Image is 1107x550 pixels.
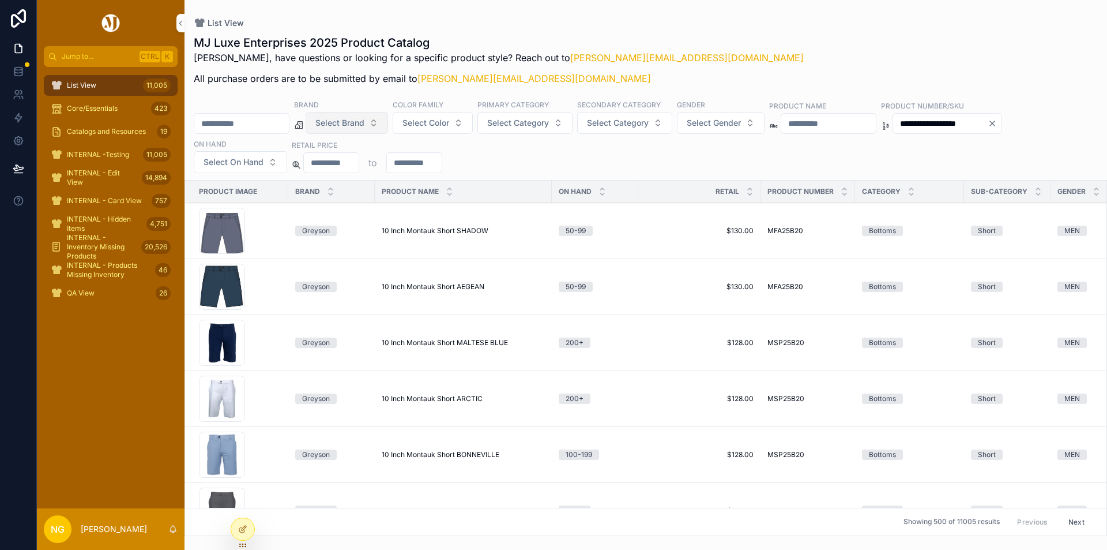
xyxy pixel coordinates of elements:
div: Greyson [302,282,330,292]
a: MSP25B20 [767,450,848,459]
a: 10 Inch Montauk Short MALTESE BLUE [382,338,545,347]
span: Sub-Category [971,187,1027,196]
span: 10 Inch Montauk Short SHADOW [382,226,488,235]
span: Product Number [767,187,834,196]
a: Greyson [295,506,368,516]
span: Product Name [382,187,439,196]
label: Product Number/SKU [881,100,964,111]
div: MEN [1064,282,1080,292]
span: INTERNAL -Testing [67,150,129,159]
div: Greyson [302,450,330,460]
div: 200+ [566,338,583,348]
a: Bottoms [862,338,957,348]
label: Primary Category [477,99,549,110]
span: $128.00 [645,450,754,459]
div: Bottoms [869,282,896,292]
span: Product Image [199,187,257,196]
div: MEN [1064,394,1080,404]
div: Short [978,338,996,348]
a: 50-99 [559,226,631,236]
a: $130.00 [645,282,754,291]
a: Greyson [295,450,368,460]
div: Bottoms [869,394,896,404]
div: Short [978,450,996,460]
div: Greyson [302,394,330,404]
span: INTERNAL - Card View [67,196,142,205]
div: Bottoms [869,506,896,516]
a: $130.00 [645,226,754,235]
label: Brand [294,99,319,110]
a: 10 Inch Montauk Short BONNEVILLE [382,450,545,459]
a: INTERNAL - Hidden Items4,751 [44,214,178,234]
a: INTERNAL -Testing11,005 [44,144,178,165]
a: MSP25B20 [767,506,848,515]
span: Jump to... [62,52,135,61]
div: Short [978,226,996,236]
span: 10 Inch Montauk Short MALTESE BLUE [382,338,508,347]
span: 10 Inch Montauk Short ARCTIC [382,394,483,403]
a: List View [194,17,244,29]
span: INTERNAL - Hidden Items [67,215,142,233]
a: Short [971,338,1044,348]
button: Next [1060,513,1093,531]
span: 10 Inch Montauk Short BONNEVILLE [382,450,499,459]
p: [PERSON_NAME] [81,523,147,535]
p: to [368,156,377,170]
a: $128.00 [645,394,754,403]
div: 4,751 [146,217,171,231]
div: scrollable content [37,67,184,319]
div: 200+ [566,394,583,404]
a: Bottoms [862,394,957,404]
div: 46 [155,263,171,277]
span: Catalogs and Resources [67,127,146,136]
div: 200+ [566,506,583,516]
h1: MJ Luxe Enterprises 2025 Product Catalog [194,35,804,51]
span: MSP25B20 [767,506,804,515]
a: Short [971,450,1044,460]
div: 100-199 [566,450,592,460]
span: List View [67,81,96,90]
div: Bottoms [869,226,896,236]
span: MSP25B20 [767,450,804,459]
a: $128.00 [645,338,754,347]
div: 423 [151,102,171,115]
span: Showing 500 of 11005 results [903,518,1000,527]
a: INTERNAL - Edit View14,894 [44,167,178,188]
button: Jump to...CtrlK [44,46,178,67]
div: 19 [157,125,171,139]
button: Select Button [577,112,672,134]
a: MSP25B20 [767,394,848,403]
span: MSP25B20 [767,338,804,347]
span: On Hand [559,187,592,196]
a: List View11,005 [44,75,178,96]
span: K [163,52,172,61]
a: Short [971,226,1044,236]
a: 10 Inch Montauk Short ANTHRACITE [382,506,545,515]
div: Bottoms [869,450,896,460]
span: Gender [1057,187,1086,196]
span: Select Color [402,117,449,129]
div: Short [978,282,996,292]
span: NG [51,522,65,536]
label: Gender [677,99,705,110]
a: Short [971,282,1044,292]
div: 50-99 [566,226,586,236]
div: Greyson [302,226,330,236]
span: Brand [295,187,320,196]
span: MFA25B20 [767,282,803,291]
label: On Hand [194,139,227,149]
div: 11,005 [143,78,171,92]
a: 10 Inch Montauk Short SHADOW [382,226,545,235]
a: [PERSON_NAME][EMAIL_ADDRESS][DOMAIN_NAME] [570,52,804,63]
span: Select Category [587,117,649,129]
a: Bottoms [862,282,957,292]
a: 10 Inch Montauk Short ARCTIC [382,394,545,403]
label: Color Family [393,99,443,110]
a: 10 Inch Montauk Short AEGEAN [382,282,545,291]
div: MEN [1064,226,1080,236]
a: 100-199 [559,450,631,460]
span: $128.00 [645,506,754,515]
